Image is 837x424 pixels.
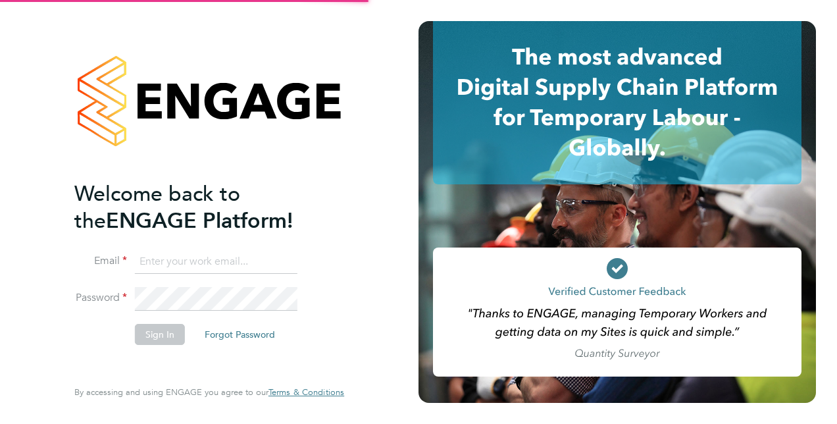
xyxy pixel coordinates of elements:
[74,181,240,234] span: Welcome back to the
[268,387,344,398] a: Terms & Conditions
[194,324,286,345] button: Forgot Password
[135,250,297,274] input: Enter your work email...
[74,254,127,268] label: Email
[135,324,185,345] button: Sign In
[74,180,331,234] h2: ENGAGE Platform!
[74,291,127,305] label: Password
[74,386,344,398] span: By accessing and using ENGAGE you agree to our
[268,386,344,398] span: Terms & Conditions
